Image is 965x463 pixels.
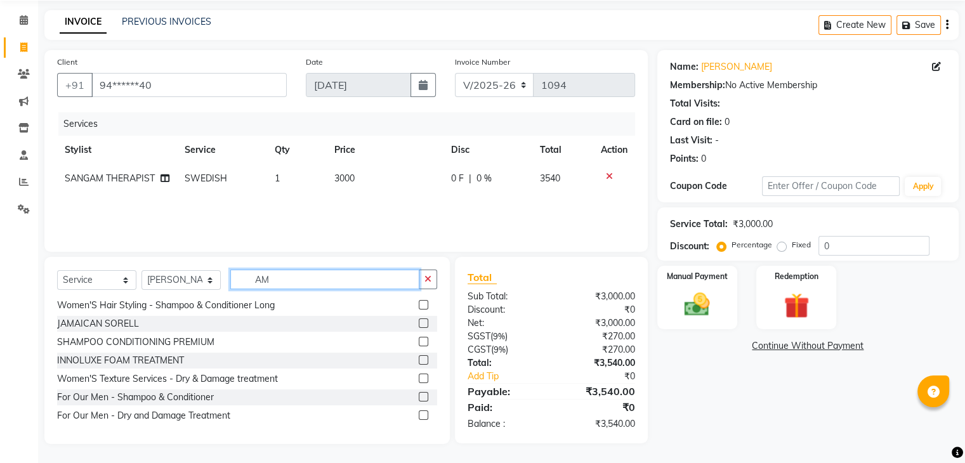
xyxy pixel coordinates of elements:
[667,271,728,282] label: Manual Payment
[57,299,275,312] div: Women'S Hair Styling - Shampoo & Conditioner Long
[230,270,419,289] input: Search or Scan
[458,356,551,370] div: Total:
[551,356,645,370] div: ₹3,540.00
[458,417,551,431] div: Balance :
[792,239,811,251] label: Fixed
[670,60,699,74] div: Name:
[676,290,718,319] img: _cash.svg
[494,344,506,355] span: 9%
[122,16,211,27] a: PREVIOUS INVOICES
[551,417,645,431] div: ₹3,540.00
[266,136,326,164] th: Qty
[57,56,77,68] label: Client
[57,336,214,349] div: SHAMPOO CONDITIONING PREMIUM
[670,179,762,193] div: Coupon Code
[60,11,107,34] a: INVOICE
[57,136,177,164] th: Stylist
[567,370,644,383] div: ₹0
[58,112,645,136] div: Services
[458,290,551,303] div: Sub Total:
[776,290,817,322] img: _gift.svg
[458,400,551,415] div: Paid:
[493,331,505,341] span: 9%
[670,97,720,110] div: Total Visits:
[670,218,728,231] div: Service Total:
[458,343,551,356] div: ( )
[468,271,497,284] span: Total
[327,136,443,164] th: Price
[670,115,722,129] div: Card on file:
[65,173,155,184] span: SANGAM THERAPIST
[57,354,184,367] div: INNOLUXE FOAM TREATMENT
[670,134,712,147] div: Last Visit:
[468,344,491,355] span: CGST
[733,218,773,231] div: ₹3,000.00
[551,330,645,343] div: ₹270.00
[551,384,645,399] div: ₹3,540.00
[670,79,725,92] div: Membership:
[715,134,719,147] div: -
[57,391,214,404] div: For Our Men - Shampoo & Conditioner
[458,370,567,383] a: Add Tip
[57,372,278,386] div: Women'S Texture Services - Dry & Damage treatment
[57,409,230,422] div: For Our Men - Dry and Damage Treatment
[458,384,551,399] div: Payable:
[670,79,946,92] div: No Active Membership
[818,15,891,35] button: Create New
[177,136,266,164] th: Service
[701,152,706,166] div: 0
[551,343,645,356] div: ₹270.00
[593,136,635,164] th: Action
[670,240,709,253] div: Discount:
[57,73,93,97] button: +91
[334,173,355,184] span: 3000
[775,271,818,282] label: Redemption
[458,316,551,330] div: Net:
[551,303,645,316] div: ₹0
[306,56,323,68] label: Date
[274,173,279,184] span: 1
[670,152,699,166] div: Points:
[476,172,492,185] span: 0 %
[701,60,772,74] a: [PERSON_NAME]
[551,290,645,303] div: ₹3,000.00
[458,303,551,316] div: Discount:
[905,177,941,196] button: Apply
[451,172,464,185] span: 0 F
[458,330,551,343] div: ( )
[91,73,287,97] input: Search by Name/Mobile/Email/Code
[660,339,956,353] a: Continue Without Payment
[532,136,593,164] th: Total
[455,56,510,68] label: Invoice Number
[896,15,941,35] button: Save
[185,173,227,184] span: SWEDISH
[725,115,730,129] div: 0
[551,316,645,330] div: ₹3,000.00
[468,330,490,342] span: SGST
[551,400,645,415] div: ₹0
[443,136,532,164] th: Disc
[57,317,139,330] div: JAMAICAN SORELL
[762,176,900,196] input: Enter Offer / Coupon Code
[469,172,471,185] span: |
[540,173,560,184] span: 3540
[732,239,772,251] label: Percentage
